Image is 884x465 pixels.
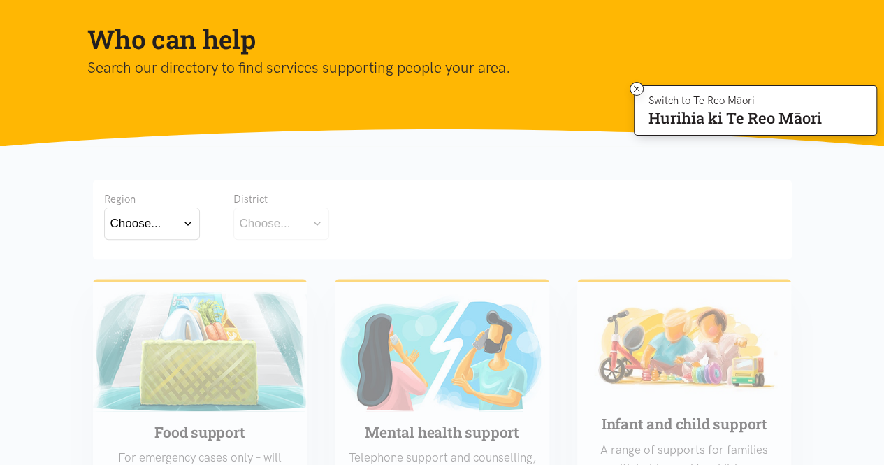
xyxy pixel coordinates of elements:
[87,22,775,56] h1: Who can help
[87,56,775,80] p: Search our directory to find services supporting people your area.
[648,96,822,105] p: Switch to Te Reo Māori
[104,191,200,208] div: Region
[233,191,329,208] div: District
[110,214,161,233] div: Choose...
[233,208,329,239] button: Choose...
[648,112,822,124] p: Hurihia ki Te Reo Māori
[240,214,291,233] div: Choose...
[104,208,200,239] button: Choose...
